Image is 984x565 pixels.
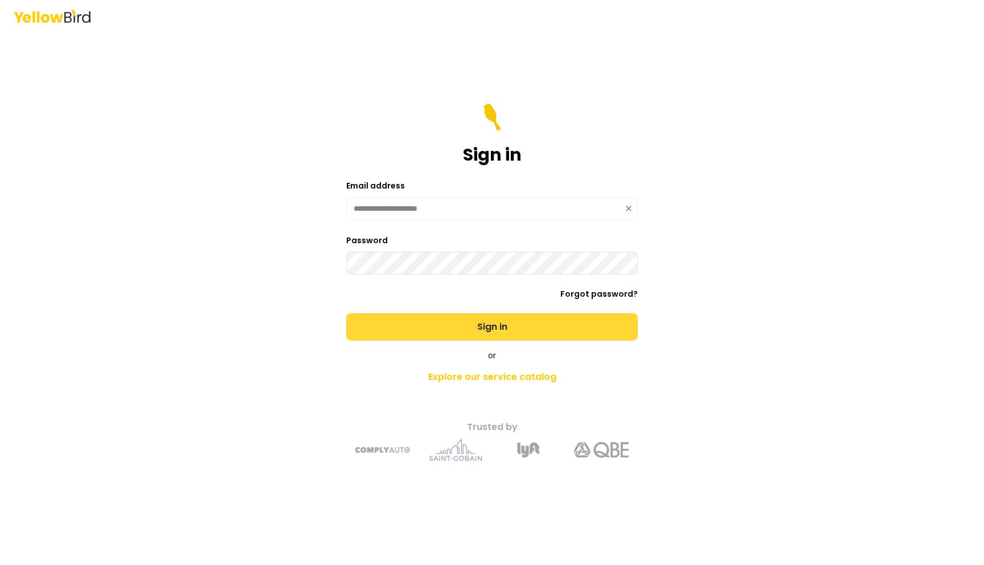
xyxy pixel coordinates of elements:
[346,235,388,246] label: Password
[346,313,638,341] button: Sign in
[560,288,638,300] a: Forgot password?
[292,420,692,434] p: Trusted by
[488,350,496,361] span: or
[463,145,522,165] h1: Sign in
[292,366,692,388] a: Explore our service catalog
[346,180,405,191] label: Email address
